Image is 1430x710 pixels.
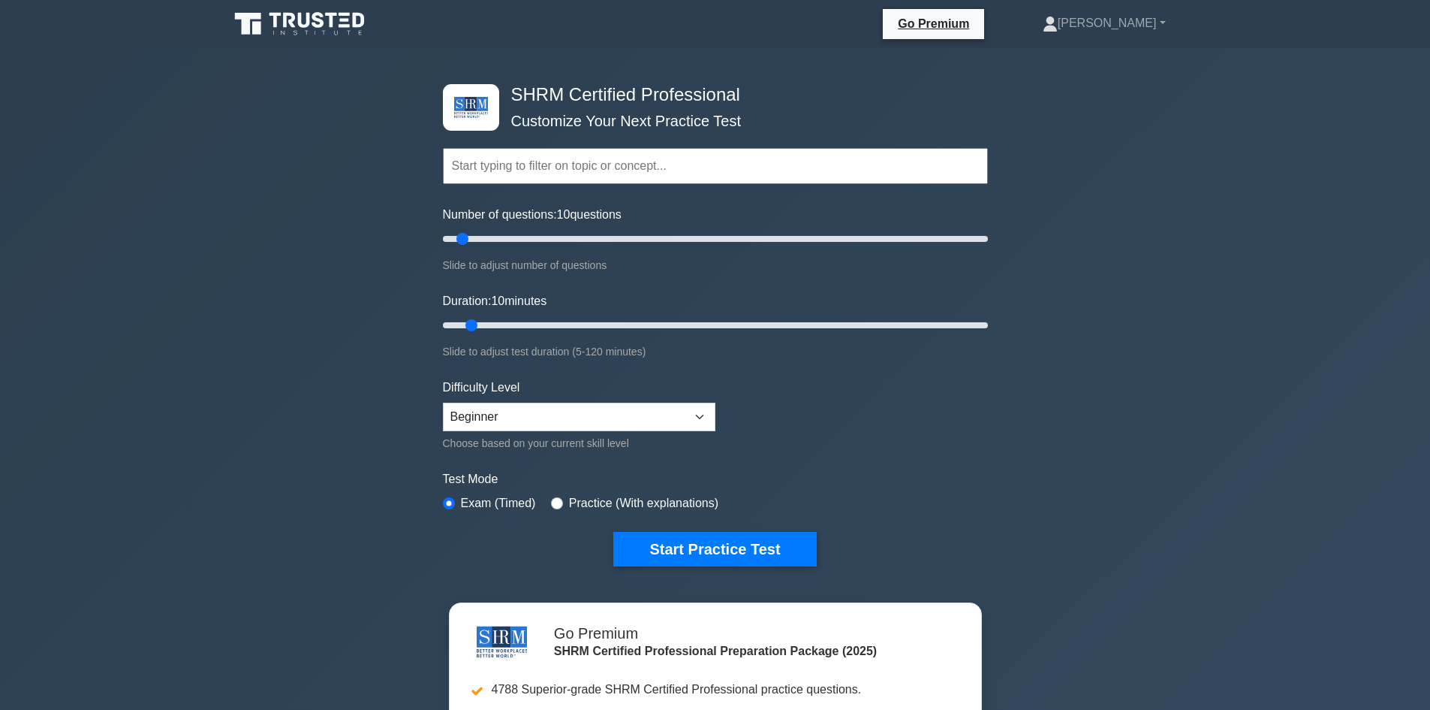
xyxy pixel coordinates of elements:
[569,494,718,512] label: Practice (With explanations)
[443,434,715,452] div: Choose based on your current skill level
[505,84,914,106] h4: SHRM Certified Professional
[443,148,988,184] input: Start typing to filter on topic or concept...
[557,208,570,221] span: 10
[443,206,622,224] label: Number of questions: questions
[613,532,816,566] button: Start Practice Test
[491,295,504,307] span: 10
[443,256,988,274] div: Slide to adjust number of questions
[443,470,988,488] label: Test Mode
[443,292,547,310] label: Duration: minutes
[443,379,520,397] label: Difficulty Level
[443,343,988,361] div: Slide to adjust test duration (5-120 minutes)
[461,494,536,512] label: Exam (Timed)
[1007,8,1202,38] a: [PERSON_NAME]
[889,14,978,33] a: Go Premium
